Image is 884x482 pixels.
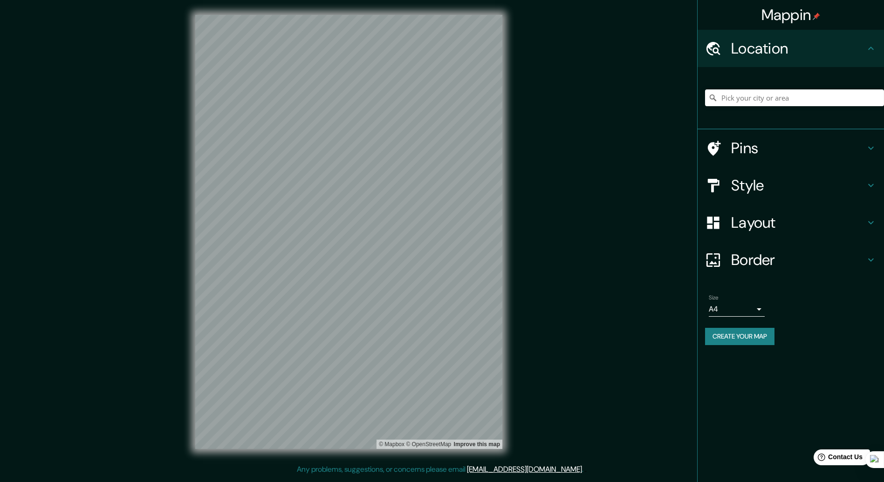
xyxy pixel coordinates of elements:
[467,464,582,474] a: [EMAIL_ADDRESS][DOMAIN_NAME]
[731,213,865,232] h4: Layout
[406,441,451,448] a: OpenStreetMap
[731,39,865,58] h4: Location
[585,464,587,475] div: .
[761,6,821,24] h4: Mappin
[195,15,502,449] canvas: Map
[698,241,884,278] div: Border
[584,464,585,475] div: .
[297,464,584,475] p: Any problems, suggestions, or concerns please email .
[813,13,820,20] img: pin-icon.png
[454,441,500,448] a: Map feedback
[698,204,884,241] div: Layout
[379,441,404,448] a: Mapbox
[709,302,765,317] div: A4
[698,129,884,167] div: Pins
[709,294,719,302] label: Size
[705,89,884,106] input: Pick your city or area
[801,446,874,472] iframe: Help widget launcher
[705,328,774,345] button: Create your map
[698,30,884,67] div: Location
[731,139,865,157] h4: Pins
[731,176,865,195] h4: Style
[731,251,865,269] h4: Border
[698,167,884,204] div: Style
